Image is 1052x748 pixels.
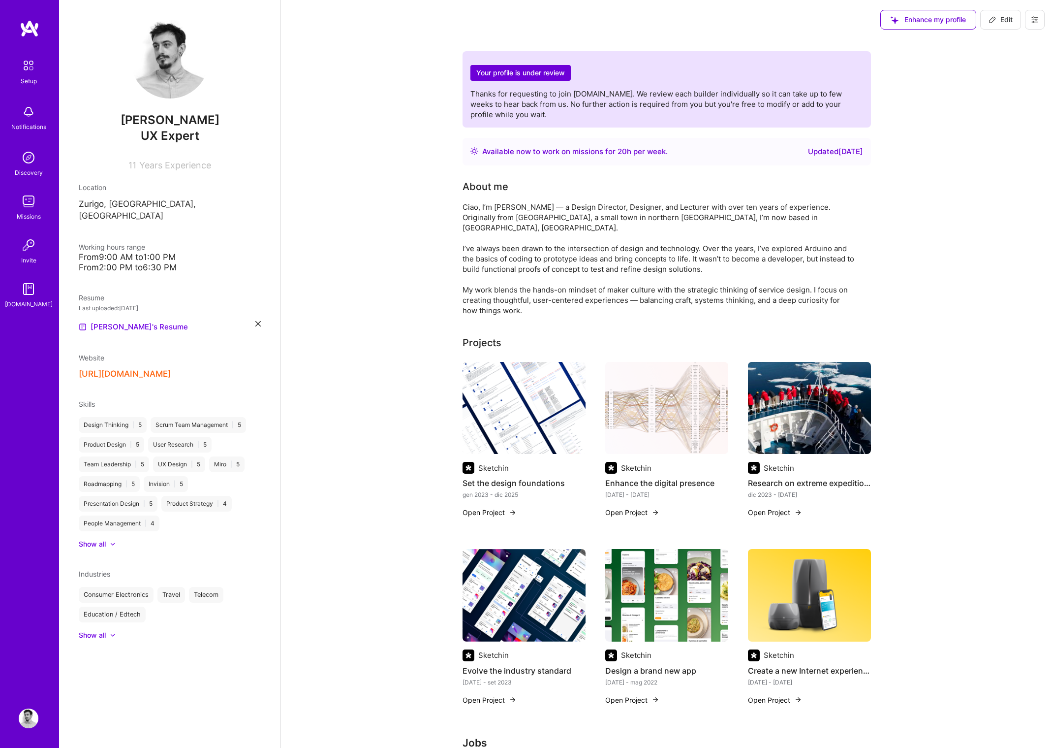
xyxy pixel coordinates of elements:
h4: Set the design foundations [463,477,586,489]
h4: Enhance the digital presence [605,477,728,489]
div: Roadmapping 5 [79,476,140,492]
span: Resume [79,293,104,302]
div: Sketchin [621,650,651,660]
span: [PERSON_NAME] [79,113,261,128]
div: Show all [79,630,106,640]
div: Sketchin [764,650,794,660]
div: Notifications [11,122,46,132]
img: Resume [79,323,87,331]
img: Evolve the industry standard [463,549,586,642]
button: Open Project [605,507,659,518]
div: Missions [17,211,41,222]
img: Research on extreme expeditions [748,362,871,455]
button: Edit [980,10,1021,30]
button: [URL][DOMAIN_NAME] [79,369,171,379]
span: Thanks for requesting to join [DOMAIN_NAME]. We review each builder individually so it can take u... [470,89,842,119]
img: Company logo [605,650,617,661]
button: Open Project [463,507,517,518]
p: Zurigo, [GEOGRAPHIC_DATA], [GEOGRAPHIC_DATA] [79,198,261,222]
span: | [130,441,132,449]
img: Availability [470,147,478,155]
div: [DATE] - set 2023 [463,677,586,687]
span: | [191,460,193,468]
button: Open Project [748,507,802,518]
span: | [174,480,176,488]
i: icon Close [255,321,261,326]
img: guide book [19,279,38,299]
img: Company logo [463,650,474,661]
div: dic 2023 - [DATE] [748,489,871,500]
span: | [132,421,134,429]
div: Scrum Team Management 5 [151,417,246,433]
div: Product Strategy 4 [161,496,232,512]
div: From 9:00 AM to 1:00 PM [79,252,261,262]
div: Location [79,182,261,193]
div: Product Design 5 [79,437,144,453]
img: arrow-right [651,509,659,517]
div: [DATE] - [DATE] [605,489,728,500]
div: [DOMAIN_NAME] [5,299,53,309]
img: arrow-right [794,696,802,704]
span: Enhance my profile [891,15,966,25]
div: Ciao, I’m [PERSON_NAME] — a Design Director, Designer, and Lecturer with over ten years of experi... [463,202,856,316]
span: 20 [618,147,627,156]
span: Industries [79,570,110,578]
img: Set the design foundations [463,362,586,455]
h2: Your profile is under review [470,65,571,81]
button: Open Project [605,695,659,705]
img: Create a new Internet experience [748,549,871,642]
button: Open Project [463,695,517,705]
img: teamwork [19,192,38,211]
img: Company logo [748,462,760,474]
i: icon SuggestedTeams [891,16,898,24]
div: Travel [157,587,185,603]
img: discovery [19,148,38,167]
div: Invision 5 [144,476,188,492]
span: | [125,480,127,488]
div: Setup [21,76,37,86]
img: Enhance the digital presence [605,362,728,455]
button: Enhance my profile [880,10,976,30]
span: UX Expert [141,129,199,143]
h4: Design a brand new app [605,664,728,677]
span: | [145,520,147,527]
div: Consumer Electronics [79,587,154,603]
a: User Avatar [16,709,41,728]
div: From 2:00 PM to 6:30 PM [79,262,261,273]
div: Sketchin [478,650,509,660]
div: Updated [DATE] [808,146,863,158]
span: | [217,500,219,508]
img: arrow-right [794,509,802,517]
span: Working hours range [79,243,145,251]
div: Available now to work on missions for h per week . [482,146,668,158]
span: Years Experience [139,160,211,170]
h4: Evolve the industry standard [463,664,586,677]
img: User Avatar [19,709,38,728]
div: Invite [21,255,36,265]
div: Projects [463,335,501,350]
h4: Create a new Internet experience [748,664,871,677]
div: Discovery [15,167,43,178]
div: Sketchin [621,463,651,473]
button: Open Project [748,695,802,705]
span: Skills [79,400,95,408]
a: [PERSON_NAME]'s Resume [79,321,188,333]
img: setup [18,55,39,76]
span: | [230,460,232,468]
div: Team Leadership 5 [79,456,149,472]
div: Sketchin [764,463,794,473]
span: | [143,500,145,508]
div: People Management 4 [79,516,159,531]
img: Company logo [748,650,760,661]
img: bell [19,102,38,122]
span: Edit [989,15,1013,25]
span: 11 [128,160,136,170]
img: User Avatar [130,20,209,98]
div: Telecom [189,587,223,603]
div: Last uploaded: [DATE] [79,303,261,313]
span: | [135,460,137,468]
span: | [197,441,199,449]
img: logo [20,20,39,37]
img: arrow-right [509,509,517,517]
div: Design Thinking 5 [79,417,147,433]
